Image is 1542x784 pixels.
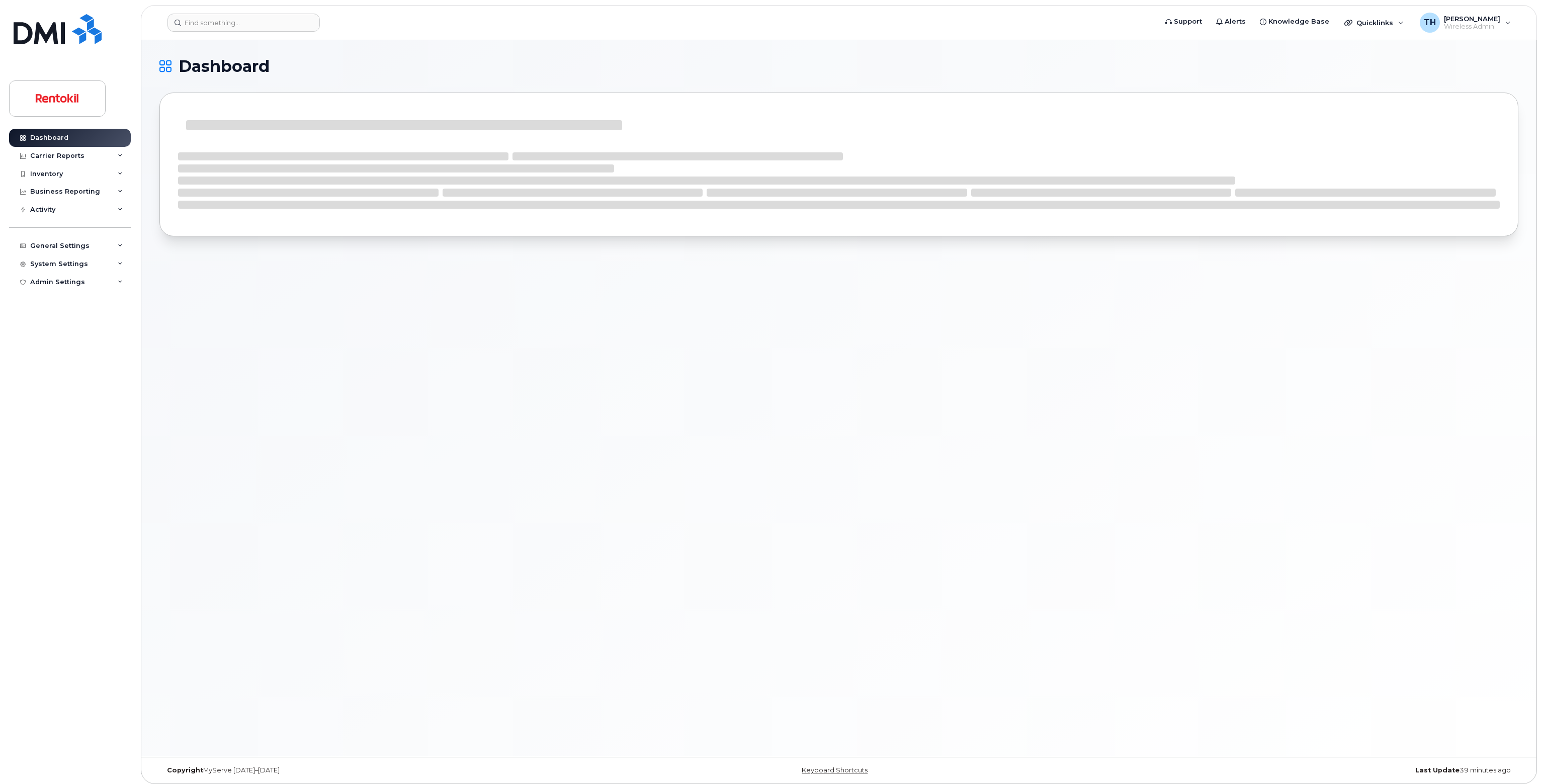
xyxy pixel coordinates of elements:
[179,59,270,74] span: Dashboard
[802,766,868,774] a: Keyboard Shortcuts
[159,766,613,774] div: MyServe [DATE]–[DATE]
[167,766,203,774] strong: Copyright
[1415,766,1460,774] strong: Last Update
[1065,766,1518,774] div: 39 minutes ago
